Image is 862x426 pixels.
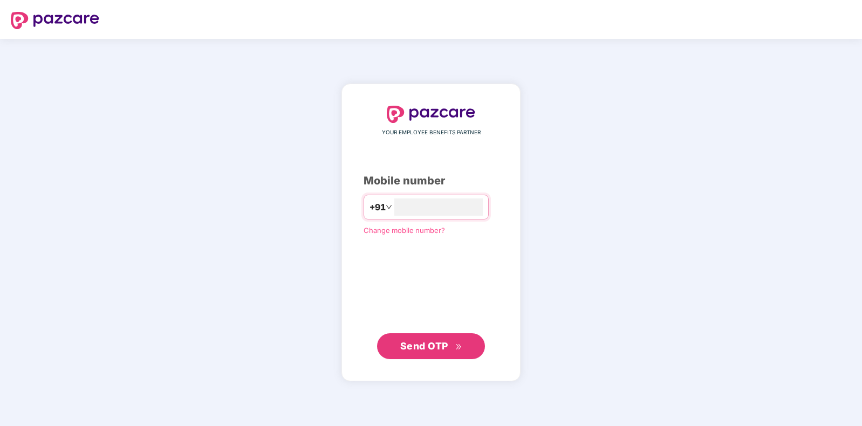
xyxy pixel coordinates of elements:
span: down [386,204,392,210]
span: double-right [455,343,462,351]
button: Send OTPdouble-right [377,333,485,359]
span: +91 [370,201,386,214]
img: logo [387,106,475,123]
img: logo [11,12,99,29]
a: Change mobile number? [364,226,445,235]
div: Mobile number [364,173,498,189]
span: YOUR EMPLOYEE BENEFITS PARTNER [382,128,481,137]
span: Send OTP [400,340,448,352]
